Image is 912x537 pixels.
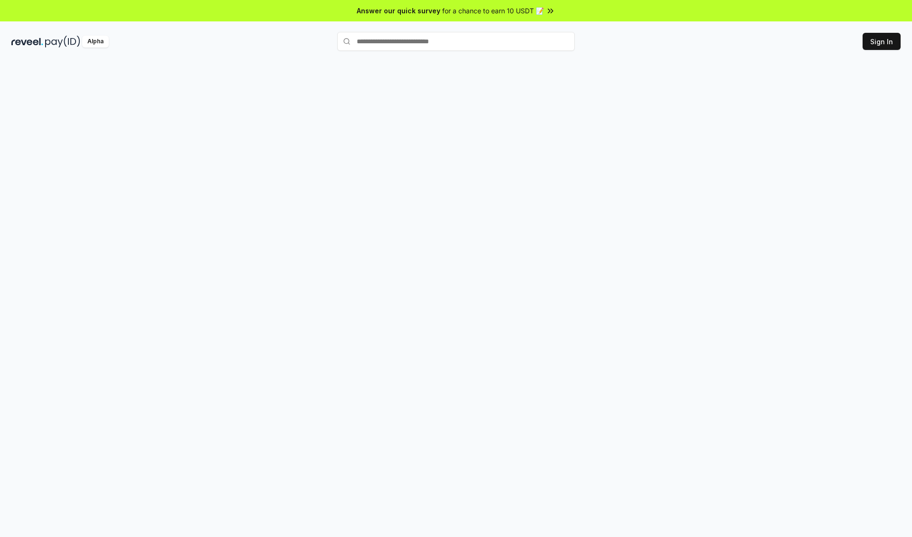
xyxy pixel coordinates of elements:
button: Sign In [863,33,901,50]
span: for a chance to earn 10 USDT 📝 [442,6,544,16]
img: pay_id [45,36,80,48]
span: Answer our quick survey [357,6,440,16]
img: reveel_dark [11,36,43,48]
div: Alpha [82,36,109,48]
